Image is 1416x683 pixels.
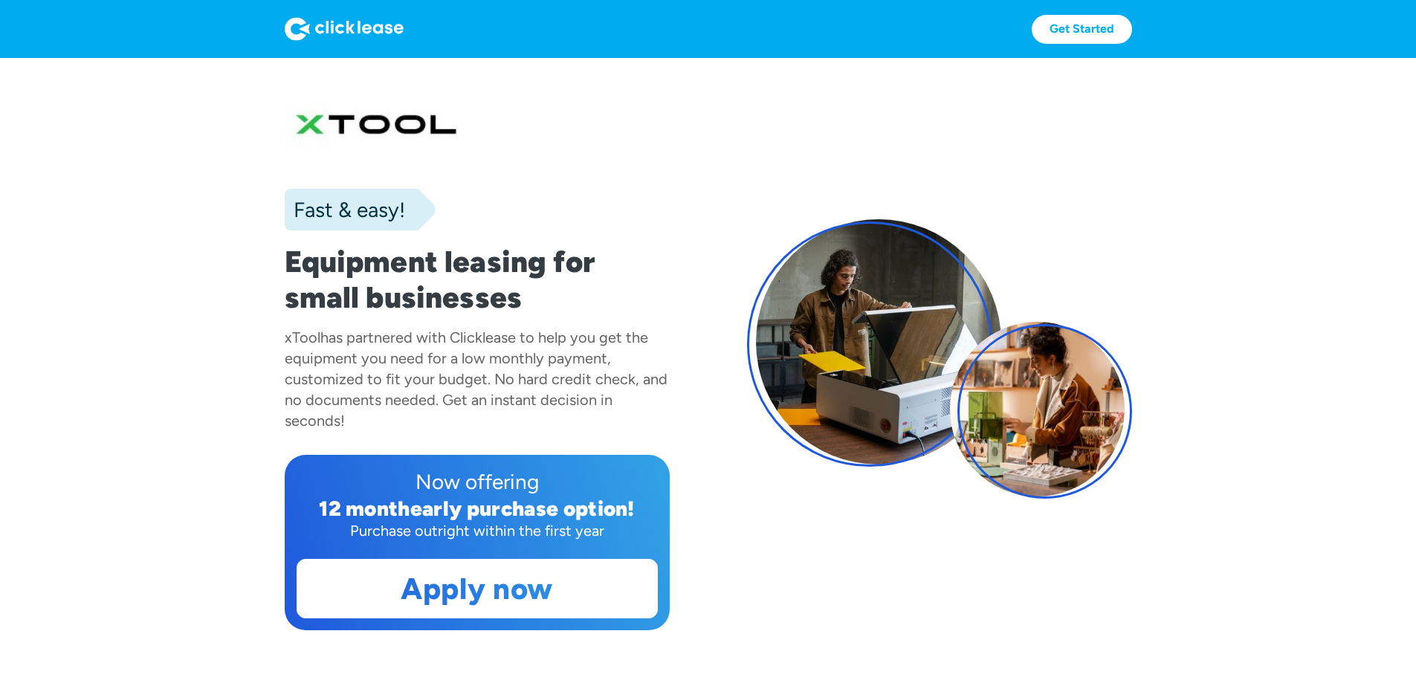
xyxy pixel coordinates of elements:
[297,560,657,618] a: Apply now
[1032,15,1132,44] a: Get Started
[410,496,635,521] div: early purchase option!
[297,520,658,541] div: Purchase outright within the first year
[285,244,670,315] h1: Equipment leasing for small businesses
[319,496,410,521] div: 12 month
[285,328,667,430] div: has partnered with Clicklease to help you get the equipment you need for a low monthly payment, c...
[285,17,404,41] img: Logo
[285,195,405,224] div: Fast & easy!
[297,467,658,496] div: Now offering
[285,328,320,346] div: xTool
